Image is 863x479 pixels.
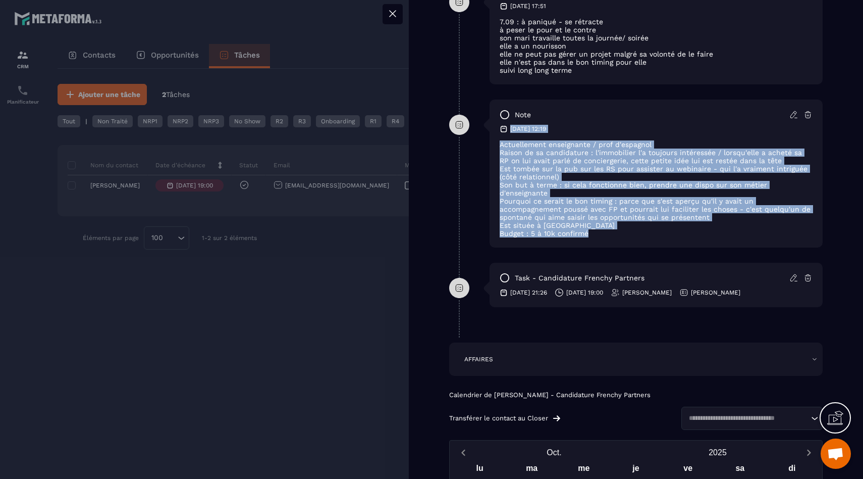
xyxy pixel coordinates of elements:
p: Est située à [GEOGRAPHIC_DATA] [500,221,813,229]
div: Search for option [681,407,823,430]
div: Ouvrir le chat [821,439,851,469]
p: Est tombée sur la pub sur les RS pour assister au webinaire - qui l'a vraiment intriguée (côté re... [500,165,813,181]
p: Actuellement enseignante / prof d'espagnol [500,140,813,149]
p: [DATE] 19:00 [566,289,603,297]
p: Calendrier de [PERSON_NAME] - Candidature Frenchy Partners [449,391,823,399]
p: note [515,110,531,120]
p: AFFAIRES [464,355,493,363]
p: [PERSON_NAME] [691,289,740,297]
p: Son but à terme : si cela fonctionne bien, prendre une dispo sur son métier d'enseignante [500,181,813,197]
p: [PERSON_NAME] [622,289,672,297]
div: lu [454,461,506,479]
p: Raison de sa candidature : l'immobilier l'a toujours intéressée / lorsqu'elle a acheté sa RP on l... [500,149,813,165]
input: Search for option [685,413,808,423]
div: me [558,461,610,479]
li: à peser le pour et le contre [500,26,813,34]
p: [DATE] 21:26 [510,289,547,297]
p: Budget : 5 à 10k confirmé [500,229,813,237]
button: Open years overlay [636,444,799,461]
button: Previous month [454,446,472,459]
div: ma [506,461,558,479]
li: elle a un nourisson [500,42,813,50]
div: sa [714,461,766,479]
li: elle ne peut pas gérer un projet malgré sa volonté de le faire [500,50,813,58]
li: son mari travaille toutes la journée/ soirée [500,34,813,42]
button: Open months overlay [472,444,636,461]
p: [DATE] 12:19 [510,125,546,133]
div: je [610,461,662,479]
div: ve [662,461,714,479]
p: Transférer le contact au Closer [449,414,548,422]
div: di [766,461,818,479]
button: Next month [799,446,818,459]
p: Pourquoi ce serait le bon timing : parce que s'est aperçu qu'il y avait un accompagnement poussé ... [500,197,813,221]
li: elle n'est pas dans le bon timing pour elle [500,58,813,66]
li: suivi long long terme [500,66,813,74]
p: [DATE] 17:51 [510,2,546,10]
p: task - Candidature Frenchy Partners [515,273,644,283]
p: 7.09 : à paniqué - se rétracte [500,18,813,26]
